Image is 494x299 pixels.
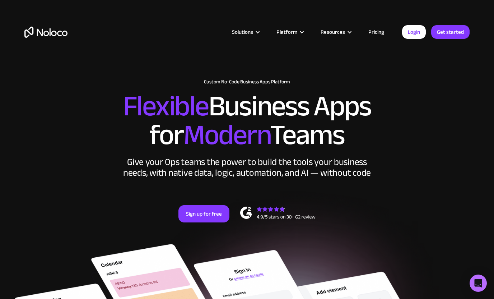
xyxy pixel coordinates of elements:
[431,25,470,39] a: Get started
[312,27,359,37] div: Resources
[24,92,470,149] h2: Business Apps for Teams
[24,79,470,85] h1: Custom No-Code Business Apps Platform
[232,27,253,37] div: Solutions
[24,27,67,38] a: home
[121,157,373,178] div: Give your Ops teams the power to build the tools your business needs, with native data, logic, au...
[276,27,297,37] div: Platform
[267,27,312,37] div: Platform
[183,108,270,162] span: Modern
[123,79,209,133] span: Flexible
[223,27,267,37] div: Solutions
[178,205,229,222] a: Sign up for free
[402,25,426,39] a: Login
[470,275,487,292] div: Open Intercom Messenger
[359,27,393,37] a: Pricing
[321,27,345,37] div: Resources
